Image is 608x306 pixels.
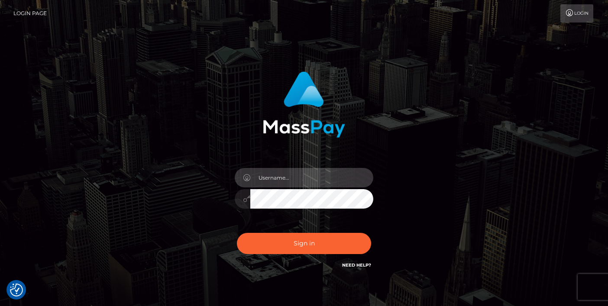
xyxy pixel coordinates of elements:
button: Consent Preferences [10,283,23,296]
img: Revisit consent button [10,283,23,296]
a: Need Help? [342,262,371,268]
img: MassPay Login [263,71,345,138]
a: Login Page [13,4,47,23]
input: Username... [250,168,373,187]
a: Login [560,4,593,23]
button: Sign in [237,233,371,254]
